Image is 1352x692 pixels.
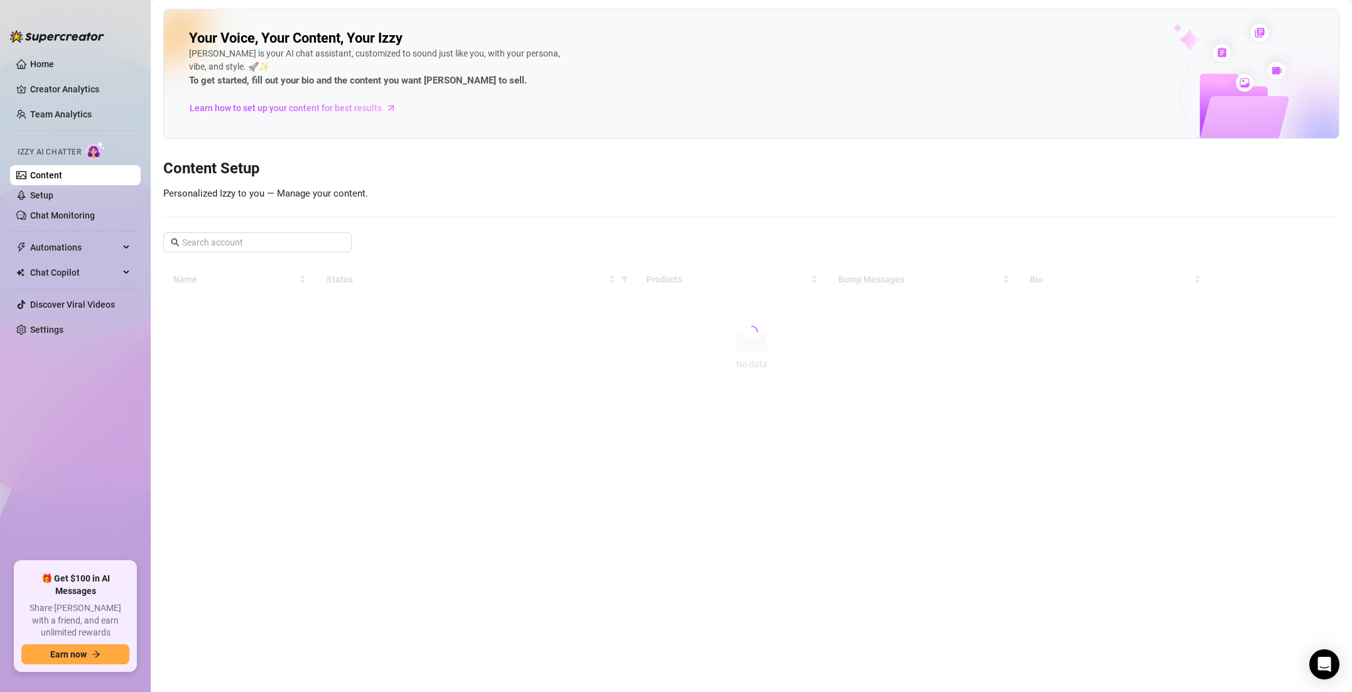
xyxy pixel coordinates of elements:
[86,141,105,159] img: AI Chatter
[30,300,115,310] a: Discover Viral Videos
[50,649,87,659] span: Earn now
[21,573,129,597] span: 🎁 Get $100 in AI Messages
[16,242,26,252] span: thunderbolt
[30,237,119,257] span: Automations
[30,170,62,180] a: Content
[1309,649,1339,679] div: Open Intercom Messenger
[30,190,53,200] a: Setup
[30,79,131,99] a: Creator Analytics
[30,59,54,69] a: Home
[171,238,180,247] span: search
[21,602,129,639] span: Share [PERSON_NAME] with a friend, and earn unlimited rewards
[385,102,397,114] span: arrow-right
[18,146,81,158] span: Izzy AI Chatter
[92,650,100,659] span: arrow-right
[189,47,566,89] div: [PERSON_NAME] is your AI chat assistant, customized to sound just like you, with your persona, vi...
[30,109,92,119] a: Team Analytics
[163,159,1339,179] h3: Content Setup
[189,98,406,118] a: Learn how to set up your content for best results
[745,326,758,338] span: loading
[30,210,95,220] a: Chat Monitoring
[189,30,403,47] h2: Your Voice, Your Content, Your Izzy
[30,325,63,335] a: Settings
[21,644,129,664] button: Earn nowarrow-right
[163,188,368,199] span: Personalized Izzy to you — Manage your content.
[1144,10,1339,138] img: ai-chatter-content-library-cLFOSyPT.png
[30,262,119,283] span: Chat Copilot
[16,268,24,277] img: Chat Copilot
[190,101,382,115] span: Learn how to set up your content for best results
[182,235,334,249] input: Search account
[10,30,104,43] img: logo-BBDzfeDw.svg
[189,75,527,86] strong: To get started, fill out your bio and the content you want [PERSON_NAME] to sell.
